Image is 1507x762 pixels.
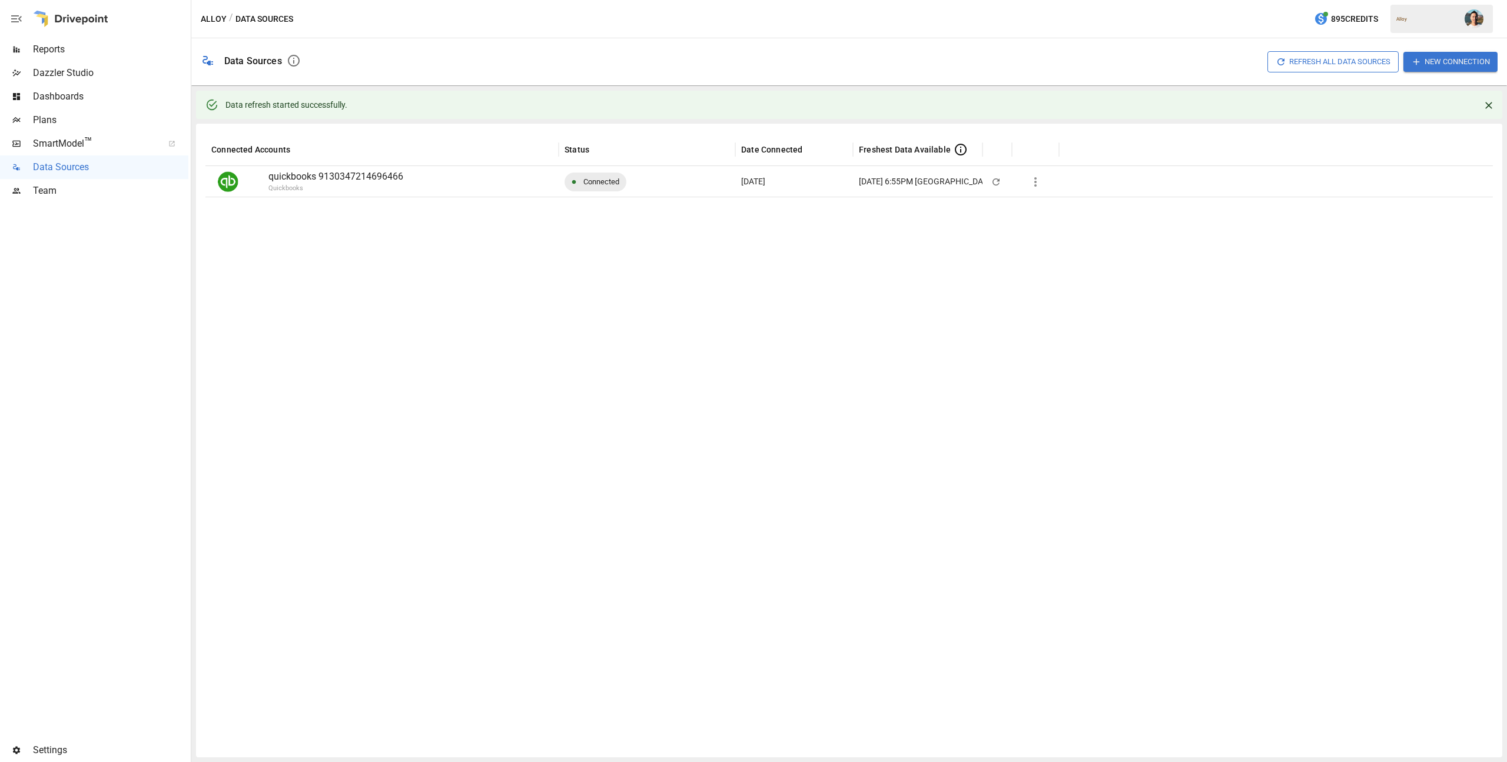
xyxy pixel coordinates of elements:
span: SmartModel [33,137,155,151]
span: Team [33,184,188,198]
span: Dazzler Studio [33,66,188,80]
button: Alloy [201,12,227,26]
img: Quickbooks Logo [218,171,238,192]
span: Plans [33,113,188,127]
span: Data Sources [33,160,188,174]
span: 895 Credits [1331,12,1378,26]
p: quickbooks 9130347214696466 [268,170,553,184]
span: Settings [33,743,188,757]
div: Date Connected [741,145,802,154]
span: Dashboards [33,90,188,104]
div: Alloy [1396,16,1458,22]
button: Refresh All Data Sources [1267,51,1399,72]
p: Quickbooks [268,184,616,194]
div: Connected Accounts [211,145,290,154]
button: Close [1480,97,1498,114]
button: New Connection [1403,52,1498,71]
div: / [229,12,233,26]
span: ™ [84,135,92,150]
span: Connected [576,167,626,197]
span: Freshest Data Available [859,144,951,155]
div: Sep 13 2024 [735,166,853,197]
button: 895Credits [1309,8,1383,30]
span: Reports [33,42,188,57]
div: [DATE] 6:55PM [GEOGRAPHIC_DATA]/Los_Angeles [859,167,1044,197]
div: Status [565,145,589,154]
div: Data Sources [224,55,282,67]
div: Data refresh started successfully. [225,94,347,115]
